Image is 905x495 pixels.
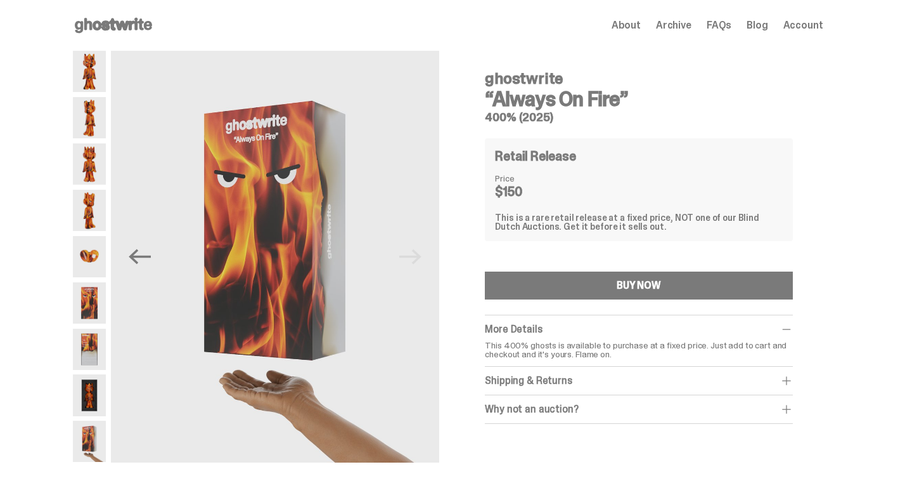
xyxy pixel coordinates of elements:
img: Always-On-Fire---Website-Archive.2487X.png [73,143,106,185]
h3: “Always On Fire” [485,89,792,109]
a: FAQs [707,20,731,30]
h4: ghostwrite [485,71,792,86]
h4: Retail Release [495,150,575,162]
img: Always-On-Fire---Website-Archive.2491X.png [73,282,106,324]
div: Shipping & Returns [485,374,792,387]
img: Always-On-Fire---Website-Archive.2522XX.png [111,51,440,463]
button: Previous [126,242,154,270]
span: More Details [485,322,542,336]
button: BUY NOW [485,272,792,300]
img: Always-On-Fire---Website-Archive.2497X.png [73,374,106,416]
a: Account [783,20,823,30]
img: Always-On-Fire---Website-Archive.2489X.png [73,190,106,231]
p: This 400% ghosts is available to purchase at a fixed price. Just add to cart and checkout and it'... [485,341,792,359]
a: Blog [747,20,767,30]
a: Archive [656,20,691,30]
img: Always-On-Fire---Website-Archive.2494X.png [73,329,106,370]
div: BUY NOW [617,280,661,291]
img: Always-On-Fire---Website-Archive.2490X.png [73,236,106,277]
dd: $150 [495,185,558,198]
div: This is a rare retail release at a fixed price, NOT one of our Blind Dutch Auctions. Get it befor... [495,213,782,231]
img: Always-On-Fire---Website-Archive.2484X.png [73,51,106,92]
h5: 400% (2025) [485,112,792,123]
a: About [612,20,641,30]
dt: Price [495,174,558,183]
img: Always-On-Fire---Website-Archive.2522XX.png [73,421,106,462]
div: Why not an auction? [485,403,792,416]
img: Always-On-Fire---Website-Archive.2485X.png [73,97,106,138]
